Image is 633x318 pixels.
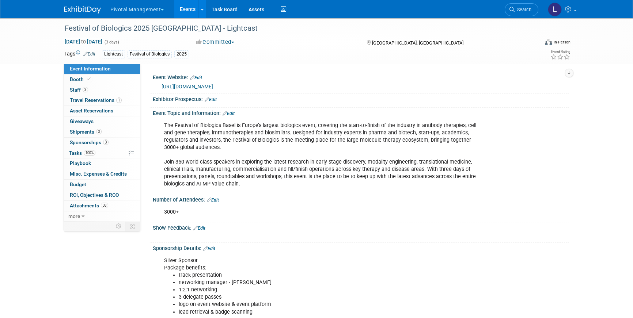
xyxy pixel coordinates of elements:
a: Playbook [64,158,140,169]
div: Event Website: [153,72,569,81]
span: Giveaways [70,118,94,124]
span: 3 [103,139,109,145]
span: ROI, Objectives & ROO [70,192,119,198]
a: Edit [190,75,202,80]
a: Staff3 [64,85,140,95]
span: [DATE] [DATE] [64,38,103,45]
a: more [64,211,140,222]
a: [URL][DOMAIN_NAME] [162,84,213,89]
span: [GEOGRAPHIC_DATA], [GEOGRAPHIC_DATA] [372,40,463,46]
div: Event Topic and Information: [153,108,569,117]
a: Edit [83,51,95,57]
td: Toggle Event Tabs [125,222,140,231]
div: 2025 [174,50,189,58]
a: ROI, Objectives & ROO [64,190,140,200]
a: Edit [193,226,205,231]
li: networking manager - [PERSON_NAME] [179,279,484,286]
span: Attachments [70,203,108,208]
i: Booth reservation complete [87,77,91,81]
li: track presentation [179,272,484,279]
span: Travel Reservations [70,97,122,103]
a: Search [505,3,538,16]
span: Playbook [70,160,91,166]
a: Sponsorships3 [64,138,140,148]
span: Sponsorships [70,139,109,145]
span: Tasks [69,150,95,156]
a: Budget [64,180,140,190]
span: Misc. Expenses & Credits [70,171,127,177]
span: Booth [70,76,92,82]
a: Shipments3 [64,127,140,137]
img: Leslie Pelton [548,3,562,16]
span: 38 [101,203,108,208]
a: Booth [64,74,140,85]
a: Tasks100% [64,148,140,158]
div: Exhibitor Prospectus: [153,94,569,103]
span: more [68,213,80,219]
a: Attachments38 [64,201,140,211]
td: Tags [64,50,95,58]
div: Event Rating [550,50,570,54]
a: Giveaways [64,116,140,127]
li: logo on event website & event platform [179,301,484,308]
img: Format-Inperson.png [545,39,552,45]
td: Personalize Event Tab Strip [113,222,125,231]
div: Number of Attendees: [153,194,569,204]
span: Event Information [70,66,111,72]
a: Misc. Expenses & Credits [64,169,140,179]
img: ExhibitDay [64,6,101,14]
span: Asset Reservations [70,108,113,114]
span: Budget [70,181,86,187]
span: Shipments [70,129,102,135]
a: Event Information [64,64,140,74]
li: 1:2:1 networking [179,286,484,294]
span: (3 days) [104,40,119,45]
div: Lightcast [102,50,125,58]
div: Sponsorship Details: [153,243,569,252]
span: 100% [84,150,95,156]
div: Event Format [495,38,571,49]
span: 1 [116,97,122,103]
a: Edit [205,97,217,102]
div: Festival of Biologics [128,50,172,58]
button: Committed [194,38,237,46]
div: Festival of Biologics 2025 [GEOGRAPHIC_DATA] - Lightcast [62,22,527,35]
div: In-Person [553,39,571,45]
span: to [80,39,87,45]
a: Edit [203,246,215,251]
li: lead retrieval & badge scanning [179,309,484,316]
span: 3 [83,87,88,92]
a: Edit [223,111,235,116]
a: Edit [207,198,219,203]
a: Asset Reservations [64,106,140,116]
span: Search [515,7,531,12]
a: Travel Reservations1 [64,95,140,106]
li: 3 delegate passes [179,294,484,301]
div: Show Feedback: [153,222,569,232]
div: 3000+ [159,205,488,219]
div: The Festival of Biologics Basel is Europe’s largest biologics event, covering the start-to-finish... [159,118,488,192]
span: Staff [70,87,88,93]
span: 3 [96,129,102,134]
